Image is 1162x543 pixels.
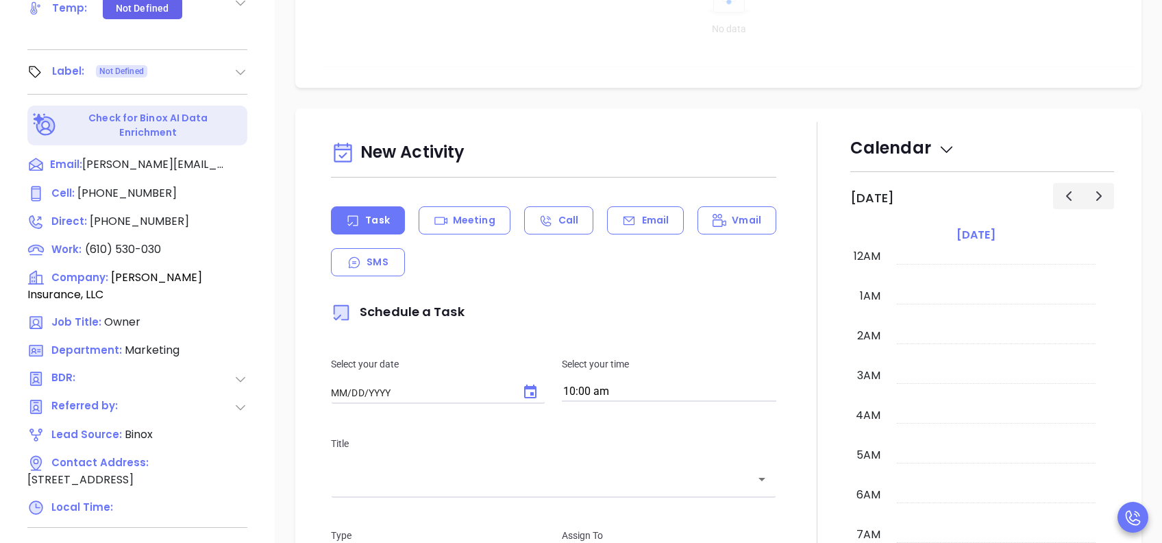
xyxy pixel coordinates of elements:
button: Previous day [1053,183,1084,208]
p: Task [365,213,389,228]
p: Title [331,436,776,451]
span: Job Title: [51,315,101,329]
p: Meeting [453,213,495,228]
span: Referred by: [51,398,123,415]
span: Direct : [51,214,87,228]
button: Choose date, selected date is Aug 28, 2025 [517,378,544,406]
span: [PERSON_NAME] Insurance, LLC [27,269,202,302]
div: 12am [851,248,883,265]
img: Ai-Enrich-DaqCidB-.svg [33,113,57,137]
p: Select your time [562,357,776,372]
div: 3am [854,367,883,384]
div: 4am [853,407,883,424]
span: Schedule a Task [331,303,465,320]
a: [DATE] [954,226,998,245]
button: Open [752,470,771,489]
span: [PHONE_NUMBER] [77,185,177,201]
input: MM/DD/YYYY [331,386,511,400]
div: Label: [52,61,85,82]
p: Email [642,213,669,228]
p: Assign To [562,528,776,543]
p: Vmail [732,213,761,228]
span: Lead Source: [51,427,122,442]
button: Next day [1083,183,1114,208]
div: 1am [857,288,883,304]
p: SMS [367,255,388,269]
p: Call [558,213,578,228]
span: Local Time: [51,500,113,514]
span: [PERSON_NAME][EMAIL_ADDRESS][DOMAIN_NAME] [82,156,226,173]
span: Contact Address: [51,455,149,470]
span: Owner [104,314,140,330]
span: Calendar [850,136,955,159]
p: Type [331,528,545,543]
p: Check for Binox AI Data Enrichment [59,111,238,140]
p: Select your date [331,357,545,372]
h2: [DATE] [850,191,894,206]
span: Not Defined [99,64,144,79]
div: 2am [854,328,883,344]
div: 7am [854,527,883,543]
span: BDR: [51,370,123,387]
span: Cell : [51,186,75,200]
span: Binox [125,426,153,442]
div: New Activity [331,136,776,171]
div: 6am [854,487,883,503]
span: Marketing [125,342,180,358]
span: [PHONE_NUMBER] [90,213,189,229]
span: (610) 530-030 [85,241,161,257]
span: Work: [51,242,82,256]
span: Department: [51,343,122,357]
span: [STREET_ADDRESS] [27,472,134,487]
span: Company: [51,270,108,285]
div: 5am [854,447,883,463]
span: Email: [50,156,82,174]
